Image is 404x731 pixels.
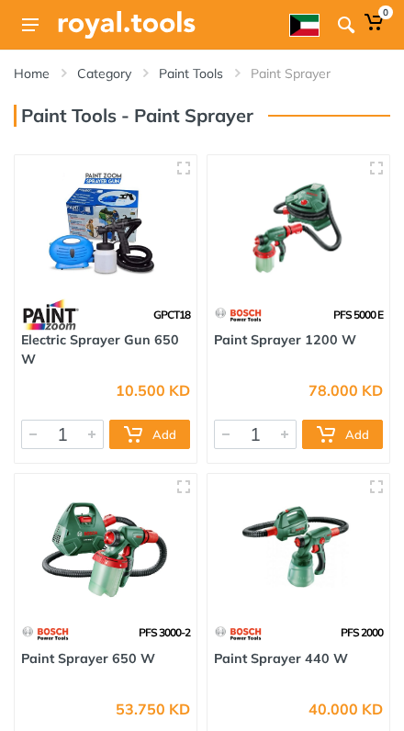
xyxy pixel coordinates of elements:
[159,64,223,83] a: Paint Tools
[58,11,196,39] img: Royal Tools Logo
[289,14,320,37] img: ar.webp
[21,617,70,649] img: 55.webp
[221,169,376,285] img: Royal Tools - Paint Sprayer 1200 W
[109,420,190,449] button: Add
[214,332,356,348] a: Paint Sprayer 1200 W
[309,383,383,398] div: 78.000 KD
[14,64,390,83] nav: breadcrumb
[214,298,263,331] img: 55.webp
[214,650,348,667] a: Paint Sprayer 440 W
[153,308,190,321] span: GPCT18
[28,488,183,603] img: Royal Tools - Paint Sprayer 650 W
[116,383,190,398] div: 10.500 KD
[378,6,393,19] span: 0
[221,488,376,603] img: Royal Tools - Paint Sprayer 440 W
[21,332,179,367] a: Electric Sprayer Gun 650 W
[14,64,50,83] a: Home
[21,298,79,331] img: 102.webp
[360,6,390,44] a: 0
[116,702,190,716] div: 53.750 KD
[21,650,155,667] a: Paint Sprayer 650 W
[139,625,190,639] span: PFS 3000-2
[251,64,358,83] li: Paint Sprayer
[309,702,383,716] div: 40.000 KD
[28,169,183,285] img: Royal Tools - Electric Sprayer Gun 650 W
[214,617,263,649] img: 55.webp
[302,420,383,449] button: Add
[333,308,383,321] span: PFS 5000 E
[341,625,383,639] span: PFS 2000
[14,105,253,127] h3: Paint Tools - Paint Sprayer
[77,64,131,83] a: Category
